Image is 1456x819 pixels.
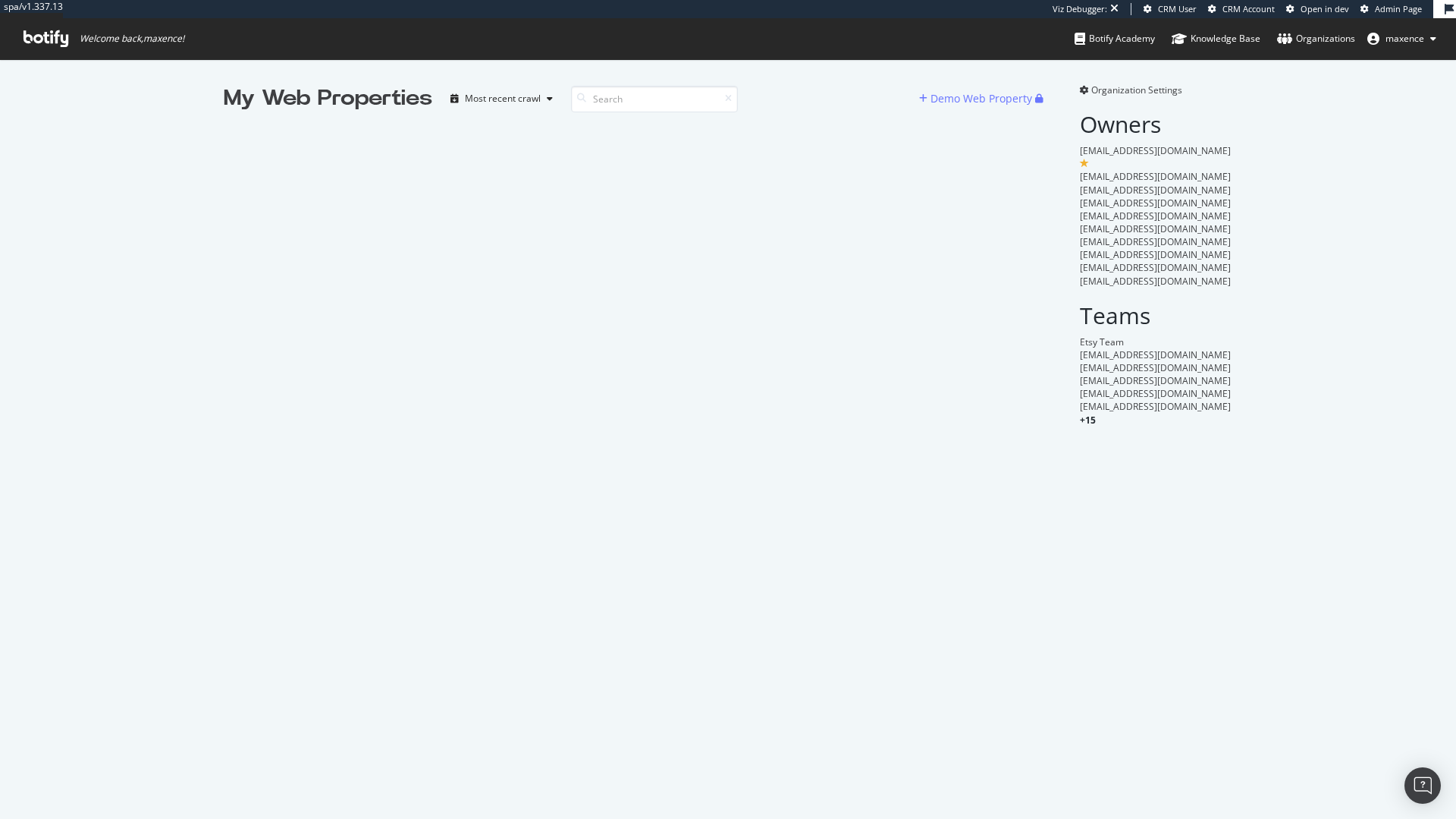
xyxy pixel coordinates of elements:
input: Search [571,86,738,112]
a: Organizations [1277,18,1355,59]
a: CRM User [1144,3,1197,15]
span: Welcome back, maxence ! [80,33,184,45]
button: Demo Web Property [919,87,1035,111]
span: maxence [1385,32,1424,45]
span: [EMAIL_ADDRESS][DOMAIN_NAME] [1080,184,1231,197]
h2: Teams [1080,303,1232,328]
button: maxence [1355,27,1448,51]
div: Viz Debugger: [1053,3,1107,15]
span: [EMAIL_ADDRESS][DOMAIN_NAME] [1080,197,1231,209]
span: CRM Account [1222,3,1275,14]
span: [EMAIL_ADDRESS][DOMAIN_NAME] [1080,275,1231,288]
span: [EMAIL_ADDRESS][DOMAIN_NAME] [1080,387,1231,400]
div: Organizations [1277,31,1355,46]
span: [EMAIL_ADDRESS][DOMAIN_NAME] [1080,235,1231,248]
a: Demo Web Property [919,92,1035,105]
span: Admin Page [1375,3,1422,14]
div: Most recent crawl [465,94,541,103]
span: Organization Settings [1091,83,1182,96]
div: Open Intercom Messenger [1404,767,1441,804]
span: [EMAIL_ADDRESS][DOMAIN_NAME] [1080,361,1231,374]
h2: Owners [1080,112,1232,137]
span: [EMAIL_ADDRESS][DOMAIN_NAME] [1080,209,1231,222]
a: Knowledge Base [1172,18,1260,59]
a: Admin Page [1360,3,1422,15]
div: Etsy Team [1080,335,1232,348]
div: Knowledge Base [1172,31,1260,46]
div: My Web Properties [224,83,432,114]
span: [EMAIL_ADDRESS][DOMAIN_NAME] [1080,144,1231,157]
a: Botify Academy [1075,18,1155,59]
span: [EMAIL_ADDRESS][DOMAIN_NAME] [1080,348,1231,361]
div: Demo Web Property [930,91,1032,106]
span: [EMAIL_ADDRESS][DOMAIN_NAME] [1080,374,1231,387]
a: Open in dev [1286,3,1349,15]
span: Open in dev [1301,3,1349,14]
button: Most recent crawl [444,87,559,111]
span: + 15 [1080,414,1096,427]
div: Botify Academy [1075,31,1155,46]
span: [EMAIL_ADDRESS][DOMAIN_NAME] [1080,261,1231,274]
a: CRM Account [1208,3,1275,15]
span: CRM User [1158,3,1197,14]
span: [EMAIL_ADDRESS][DOMAIN_NAME] [1080,400,1231,413]
span: [EMAIL_ADDRESS][DOMAIN_NAME] [1080,248,1231,261]
span: [EMAIL_ADDRESS][DOMAIN_NAME] [1080,170,1231,183]
span: [EMAIL_ADDRESS][DOMAIN_NAME] [1080,222,1231,235]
